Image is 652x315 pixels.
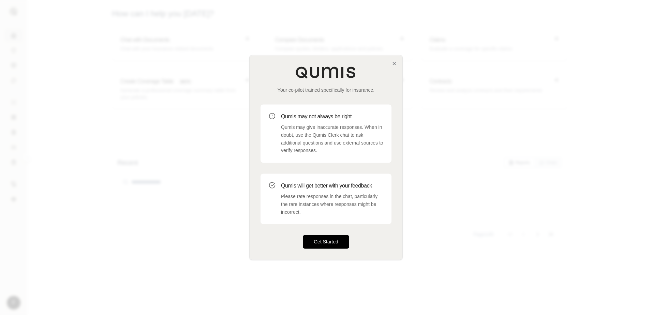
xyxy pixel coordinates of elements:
[281,123,383,154] p: Qumis may give inaccurate responses. When in doubt, use the Qumis Clerk chat to ask additional qu...
[281,182,383,190] h3: Qumis will get better with your feedback
[281,193,383,216] p: Please rate responses in the chat, particularly the rare instances where responses might be incor...
[261,87,391,93] p: Your co-pilot trained specifically for insurance.
[303,235,349,249] button: Get Started
[295,66,357,78] img: Qumis Logo
[281,112,383,121] h3: Qumis may not always be right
